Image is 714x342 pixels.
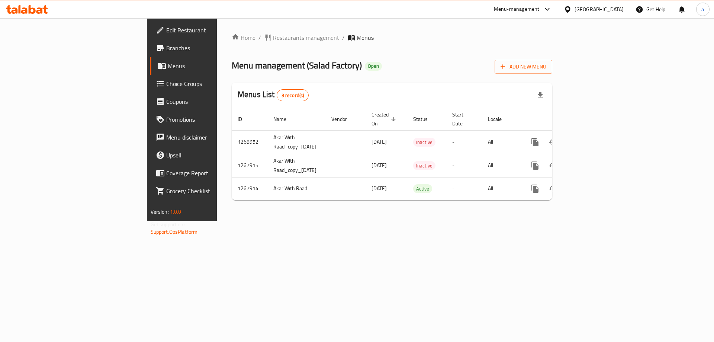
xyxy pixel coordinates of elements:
[267,154,325,177] td: Akar With Raad_copy_[DATE]
[413,185,432,193] span: Active
[544,157,562,175] button: Change Status
[372,110,398,128] span: Created On
[232,57,362,74] span: Menu management ( Salad Factory )
[488,115,511,124] span: Locale
[166,79,260,88] span: Choice Groups
[170,207,181,217] span: 1.0.0
[482,154,520,177] td: All
[446,177,482,200] td: -
[413,115,437,124] span: Status
[151,207,169,217] span: Version:
[264,33,339,42] a: Restaurants management
[452,110,473,128] span: Start Date
[151,220,185,229] span: Get support on:
[482,130,520,154] td: All
[166,186,260,195] span: Grocery Checklist
[482,177,520,200] td: All
[238,89,309,101] h2: Menus List
[526,180,544,198] button: more
[365,62,382,71] div: Open
[151,227,198,237] a: Support.OpsPlatform
[446,130,482,154] td: -
[357,33,374,42] span: Menus
[544,133,562,151] button: Change Status
[446,154,482,177] td: -
[520,108,604,131] th: Actions
[168,61,260,70] span: Menus
[238,115,252,124] span: ID
[232,33,552,42] nav: breadcrumb
[150,111,266,128] a: Promotions
[494,5,540,14] div: Menu-management
[150,39,266,57] a: Branches
[531,86,549,104] div: Export file
[273,115,296,124] span: Name
[501,62,546,71] span: Add New Menu
[372,137,387,147] span: [DATE]
[365,63,382,69] span: Open
[166,97,260,106] span: Coupons
[166,133,260,142] span: Menu disclaimer
[150,21,266,39] a: Edit Restaurant
[372,183,387,193] span: [DATE]
[150,57,266,75] a: Menus
[495,60,552,74] button: Add New Menu
[277,92,309,99] span: 3 record(s)
[267,177,325,200] td: Akar With Raad
[150,93,266,111] a: Coupons
[150,182,266,200] a: Grocery Checklist
[413,138,435,147] span: Inactive
[526,133,544,151] button: more
[150,128,266,146] a: Menu disclaimer
[544,180,562,198] button: Change Status
[166,169,260,178] span: Coverage Report
[277,89,309,101] div: Total records count
[166,44,260,52] span: Branches
[267,130,325,154] td: Akar With Raad_copy_[DATE]
[150,146,266,164] a: Upsell
[232,108,604,200] table: enhanced table
[150,75,266,93] a: Choice Groups
[150,164,266,182] a: Coverage Report
[166,115,260,124] span: Promotions
[701,5,704,13] span: a
[273,33,339,42] span: Restaurants management
[575,5,624,13] div: [GEOGRAPHIC_DATA]
[166,26,260,35] span: Edit Restaurant
[331,115,357,124] span: Vendor
[166,151,260,160] span: Upsell
[526,157,544,175] button: more
[413,162,435,170] span: Inactive
[342,33,345,42] li: /
[372,160,387,170] span: [DATE]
